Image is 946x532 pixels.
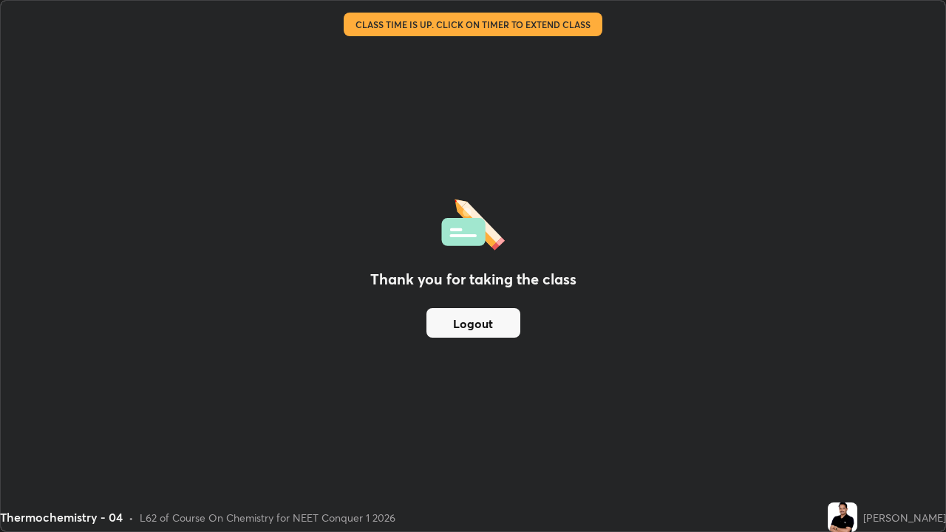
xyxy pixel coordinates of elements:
img: f038782568bc4da7bb0aca6a5d33880f.jpg [828,502,857,532]
img: offlineFeedback.1438e8b3.svg [441,194,505,250]
h2: Thank you for taking the class [370,268,576,290]
div: • [129,510,134,525]
div: [PERSON_NAME] [863,510,946,525]
div: L62 of Course On Chemistry for NEET Conquer 1 2026 [140,510,395,525]
button: Logout [426,308,520,338]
